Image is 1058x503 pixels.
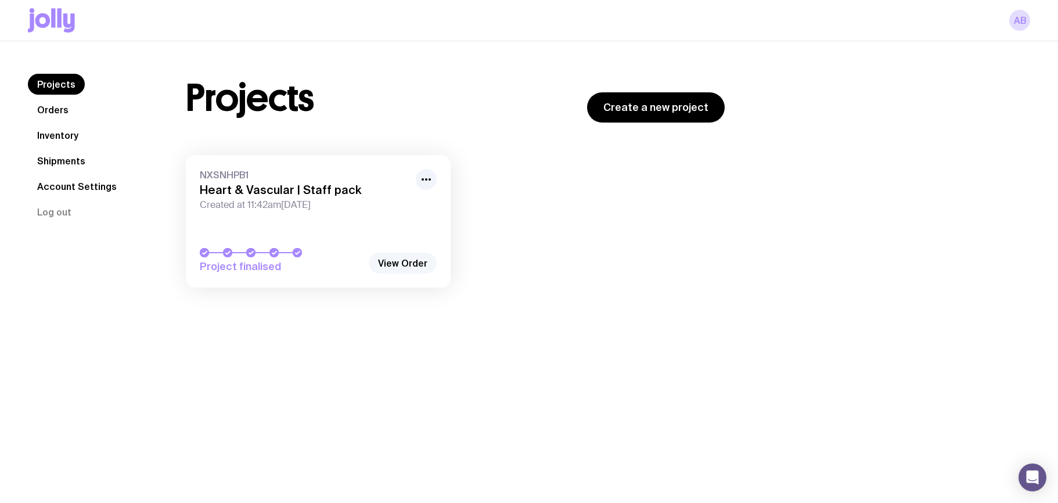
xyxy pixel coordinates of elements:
[186,155,451,288] a: NXSNHPB1Heart & Vascular | Staff packCreated at 11:42am[DATE]Project finalised
[28,74,85,95] a: Projects
[1019,464,1046,491] div: Open Intercom Messenger
[587,92,725,123] a: Create a new project
[200,183,409,197] h3: Heart & Vascular | Staff pack
[28,99,78,120] a: Orders
[28,202,81,222] button: Log out
[369,253,437,274] a: View Order
[200,199,409,211] span: Created at 11:42am[DATE]
[28,150,95,171] a: Shipments
[1009,10,1030,31] a: AB
[28,125,88,146] a: Inventory
[200,260,362,274] span: Project finalised
[200,169,409,181] span: NXSNHPB1
[186,80,314,117] h1: Projects
[28,176,126,197] a: Account Settings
